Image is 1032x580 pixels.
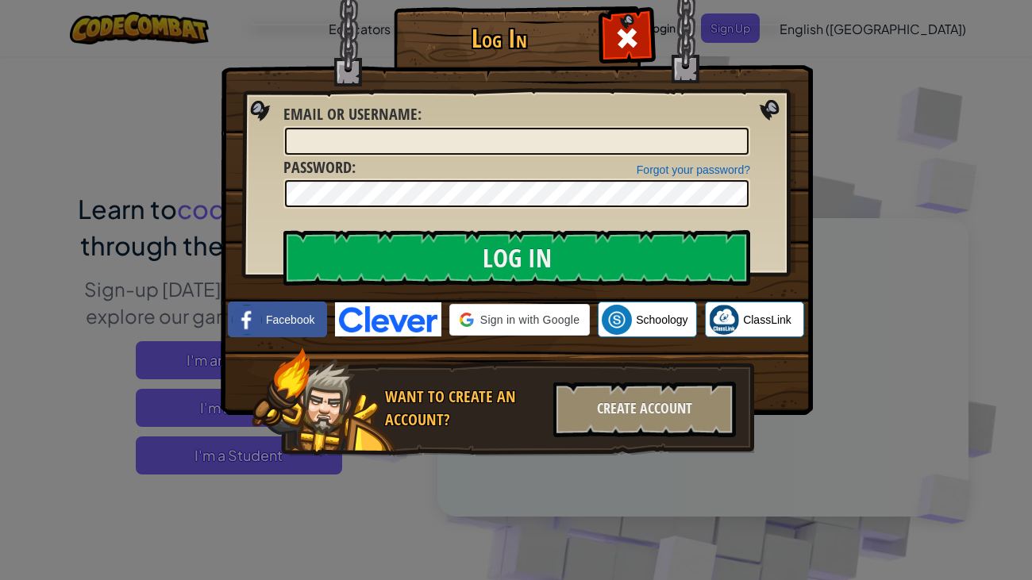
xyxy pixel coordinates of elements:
div: Create Account [553,382,736,437]
span: Sign in with Google [480,312,580,328]
span: Facebook [266,312,314,328]
span: ClassLink [743,312,791,328]
a: Forgot your password? [637,163,750,176]
span: Email or Username [283,103,418,125]
img: classlink-logo-small.png [709,305,739,335]
img: schoology.png [602,305,632,335]
span: Schoology [636,312,687,328]
div: Sign in with Google [449,304,590,336]
h1: Log In [398,25,600,52]
span: Password [283,156,352,178]
div: Want to create an account? [385,386,544,431]
label: : [283,156,356,179]
img: clever-logo-blue.png [335,302,441,336]
input: Log In [283,230,750,286]
img: facebook_small.png [232,305,262,335]
label: : [283,103,422,126]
